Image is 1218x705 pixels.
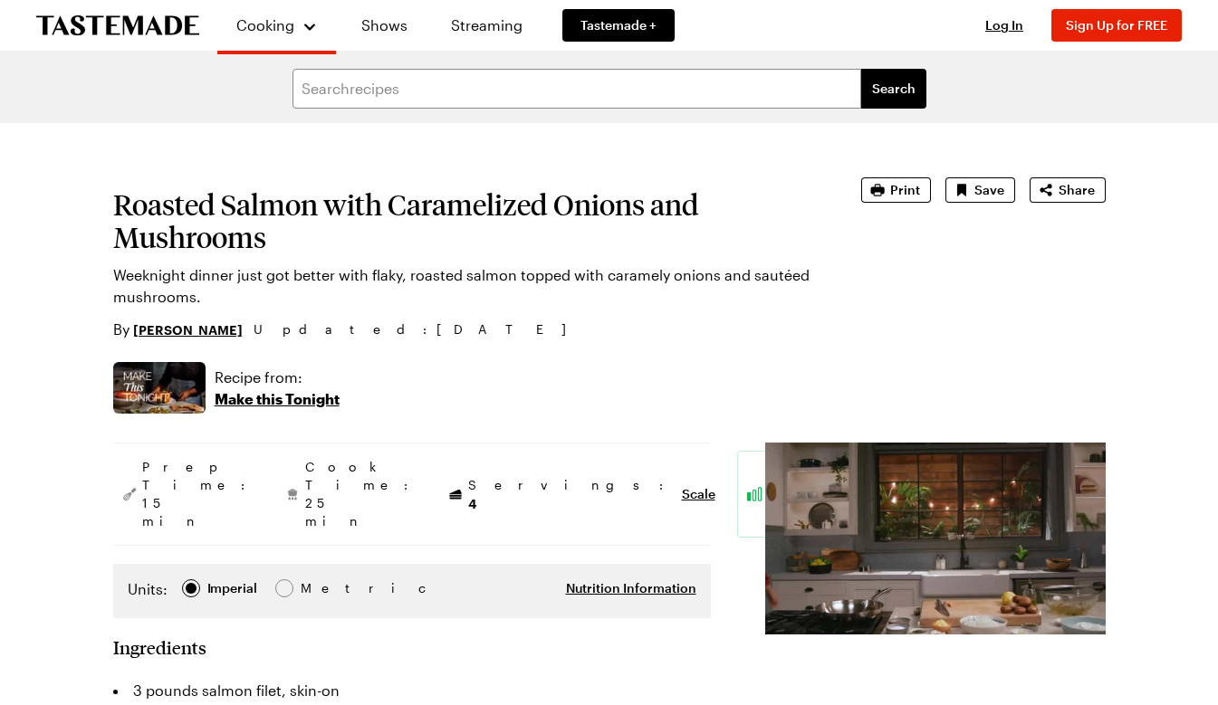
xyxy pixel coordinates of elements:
button: Print [861,177,931,203]
span: Share [1059,181,1095,199]
span: Cooking [236,16,294,33]
a: Recipe from:Make this Tonight [215,367,340,410]
span: Search [872,80,916,98]
span: Sign Up for FREE [1066,17,1167,33]
button: Save recipe [945,177,1015,203]
div: Imperial [207,578,257,598]
h1: Roasted Salmon with Caramelized Onions and Mushrooms [113,188,810,253]
li: 3 pounds salmon filet, skin-on [113,676,711,705]
p: Weeknight dinner just got better with flaky, roasted salmon topped with caramely onions and sauté... [113,264,810,308]
div: Imperial Metric [128,578,339,604]
img: Show where recipe is used [113,362,206,414]
h2: Ingredients [113,636,206,658]
a: To Tastemade Home Page [36,15,199,36]
p: Recipe from: [215,367,340,388]
a: Tastemade + [562,9,675,42]
div: Metric [301,578,339,598]
button: Cooking [235,7,318,43]
label: Units: [128,578,168,600]
span: Tastemade + [580,16,657,34]
span: Imperial [207,578,259,598]
button: Nutrition Information [566,579,696,597]
p: By [113,319,243,340]
button: Log In [968,16,1041,34]
span: Print [890,181,920,199]
a: [PERSON_NAME] [133,319,243,339]
button: Share [1030,177,1106,203]
span: Servings: [468,476,673,513]
span: Updated : [DATE] [254,319,584,339]
span: Metric [301,578,340,598]
span: Cook Time: 25 min [305,458,417,530]
span: 4 [468,494,476,511]
p: Make this Tonight [215,388,340,410]
span: Prep Time: 15 min [142,458,254,530]
button: filters [861,69,926,109]
button: Sign Up for FREE [1051,9,1182,42]
span: Save [974,181,1004,199]
span: Log In [985,17,1023,33]
button: Scale [682,485,715,503]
